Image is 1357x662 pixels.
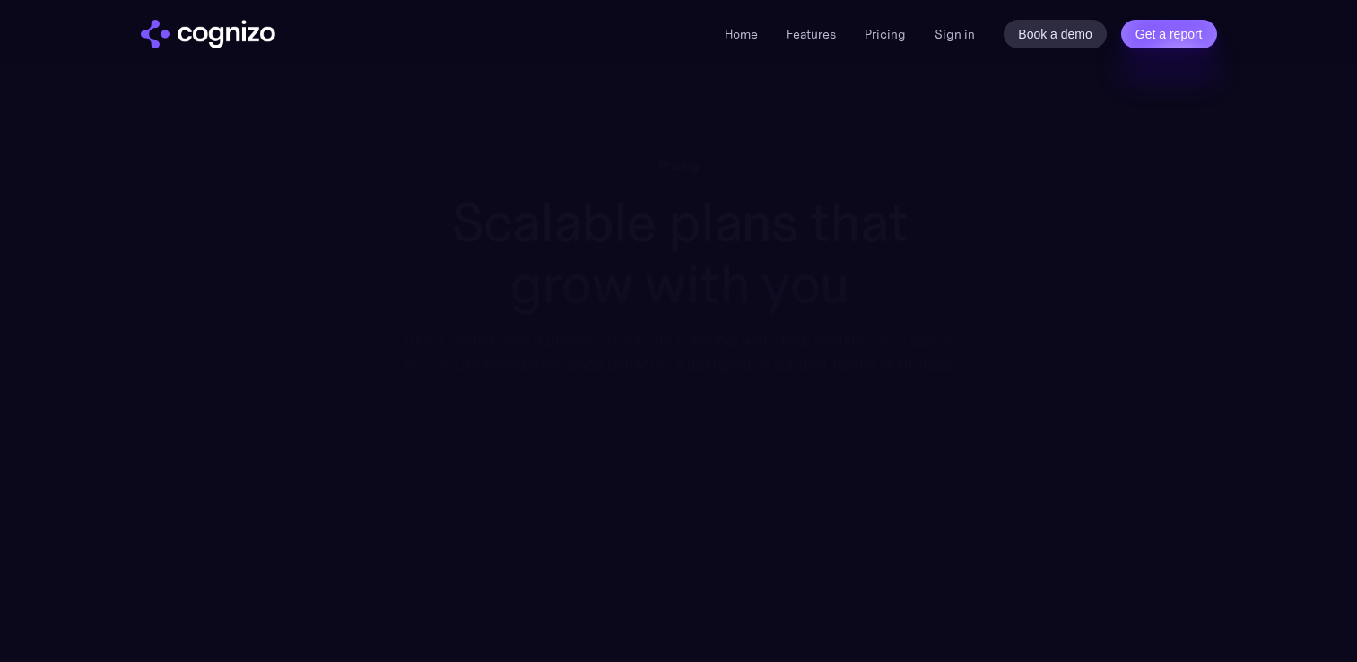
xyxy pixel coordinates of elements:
div: Pricing [658,157,700,174]
a: Features [787,26,836,42]
a: Book a demo [1004,20,1107,48]
img: cognizo logo [141,20,275,48]
a: Sign in [935,23,975,45]
a: home [141,20,275,48]
a: Get a report [1121,20,1217,48]
a: Pricing [865,26,906,42]
h1: Scalable plans that grow with you [388,192,969,315]
a: Home [725,26,758,42]
div: Turn AI search into a primary acquisition channel with deep analytics focused on action. Our ente... [388,328,969,376]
